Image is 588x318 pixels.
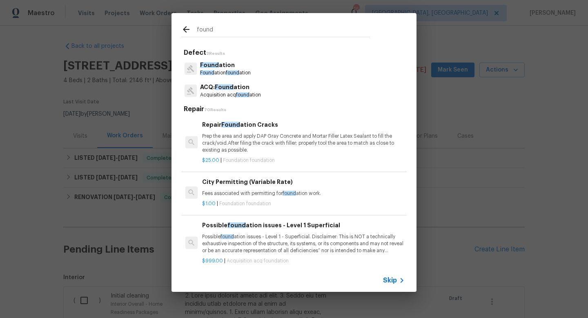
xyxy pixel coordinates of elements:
[202,157,405,164] p: |
[204,108,226,112] span: 70 Results
[206,52,225,56] span: 2 Results
[200,92,261,99] p: Acquisition acq ation
[215,84,234,90] span: Found
[202,233,405,254] p: Possible ation issues - Level 1 - Superficial. Disclaimer: This is NOT a technically exhaustive i...
[223,158,275,163] span: Foundation foundation
[283,191,296,196] span: found
[202,177,405,186] h6: City Permitting (Variable Rate)
[200,83,261,92] p: ACQ: ation
[202,120,405,129] h6: Repair ation Cracks
[202,221,405,230] h6: Possible ation issues - Level 1 Superficial
[202,258,405,264] p: |
[221,122,240,128] span: Found
[197,25,370,37] input: Search issues or repairs
[227,222,246,228] span: found
[227,258,289,263] span: Acquisition acq foundation
[202,201,216,206] span: $1.00
[202,158,219,163] span: $25.00
[202,258,223,263] span: $999.00
[226,70,239,75] span: found
[200,61,251,69] p: ation
[383,276,397,284] span: Skip
[200,62,219,68] span: Found
[200,69,251,76] p: ation ation
[184,49,407,57] h5: Defect
[200,70,214,75] span: Found
[202,133,405,154] p: Prep the area and apply DAP Gray Concrete and Mortar Filler Latex Sealant to fill the crack/void....
[202,200,405,207] p: |
[184,105,407,114] h5: Repair
[219,201,271,206] span: Foundation foundation
[220,234,234,239] span: found
[202,190,405,197] p: Fees associated with permitting for ation work.
[236,92,249,97] span: found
